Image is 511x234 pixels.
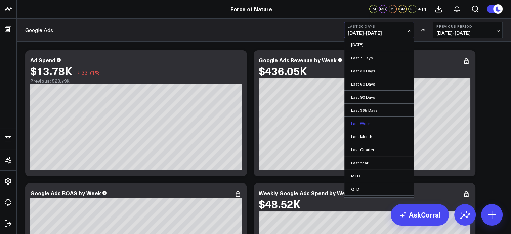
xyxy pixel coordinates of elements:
div: YT [389,5,397,13]
b: Last 30 Days [348,24,410,28]
div: LM [369,5,377,13]
a: Google Ads [25,26,53,34]
a: Last Quarter [344,143,414,156]
div: $13.78K [30,65,72,77]
a: Force of Nature [230,5,272,13]
div: Ad Spend [30,56,55,64]
a: QTD [344,182,414,195]
a: Last 60 Days [344,77,414,90]
div: Previous: $20.79K [30,78,242,84]
div: VS [417,28,429,32]
b: Previous Period [436,24,499,28]
a: [DATE] [344,38,414,51]
div: Weekly Google Ads Spend by Week [259,189,352,197]
a: Last Year [344,156,414,169]
a: Last 30 Days [344,64,414,77]
a: Last Month [344,130,414,143]
button: Previous Period[DATE]-[DATE] [433,22,503,38]
span: [DATE] - [DATE] [436,30,499,36]
a: YTD [344,196,414,208]
div: DM [398,5,407,13]
div: Google Ads Revenue by Week [259,56,337,64]
div: Google Ads ROAS by Week [30,189,101,197]
div: RL [408,5,416,13]
a: Last 7 Days [344,51,414,64]
span: ↓ [77,68,80,77]
a: MTD [344,169,414,182]
a: AskCorral [391,204,449,226]
a: Last 365 Days [344,104,414,116]
div: $436.05K [259,65,307,77]
span: 33.71% [81,69,100,76]
span: [DATE] - [DATE] [348,30,410,36]
div: $48.52K [259,198,301,210]
button: +14 [418,5,426,13]
a: Last Week [344,117,414,130]
div: MD [379,5,387,13]
a: Last 90 Days [344,91,414,103]
button: Last 30 Days[DATE]-[DATE] [344,22,414,38]
span: + 14 [418,7,426,11]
